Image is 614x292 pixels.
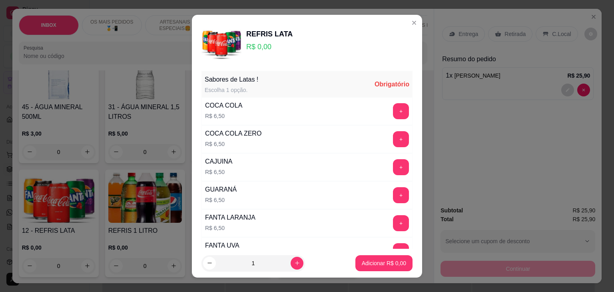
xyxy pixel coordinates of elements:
button: add [393,103,409,119]
div: FANTA UVA [205,241,239,250]
p: R$ 6,50 [205,168,232,176]
div: Escolha 1 opção. [205,86,258,94]
button: increase-product-quantity [291,257,303,270]
button: Adicionar R$ 0,00 [355,255,413,271]
img: product-image [201,21,241,61]
div: REFRIS LATA [246,28,293,40]
p: R$ 6,50 [205,224,255,232]
div: Obrigatório [375,80,409,89]
button: add [393,131,409,147]
button: add [393,159,409,175]
button: Close [408,16,421,29]
button: add [393,243,409,259]
p: Adicionar R$ 0,00 [362,259,406,267]
button: add [393,187,409,203]
p: R$ 6,50 [205,196,237,204]
div: CAJUINA [205,157,232,166]
div: Sabores de Latas ! [205,75,258,84]
div: GUARANÁ [205,185,237,194]
div: FANTA LARANJA [205,213,255,222]
button: add [393,215,409,231]
p: R$ 0,00 [246,41,293,52]
button: decrease-product-quantity [203,257,216,270]
p: R$ 6,50 [205,112,242,120]
p: R$ 6,50 [205,140,261,148]
div: COCA COLA [205,101,242,110]
div: COCA COLA ZERO [205,129,261,138]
